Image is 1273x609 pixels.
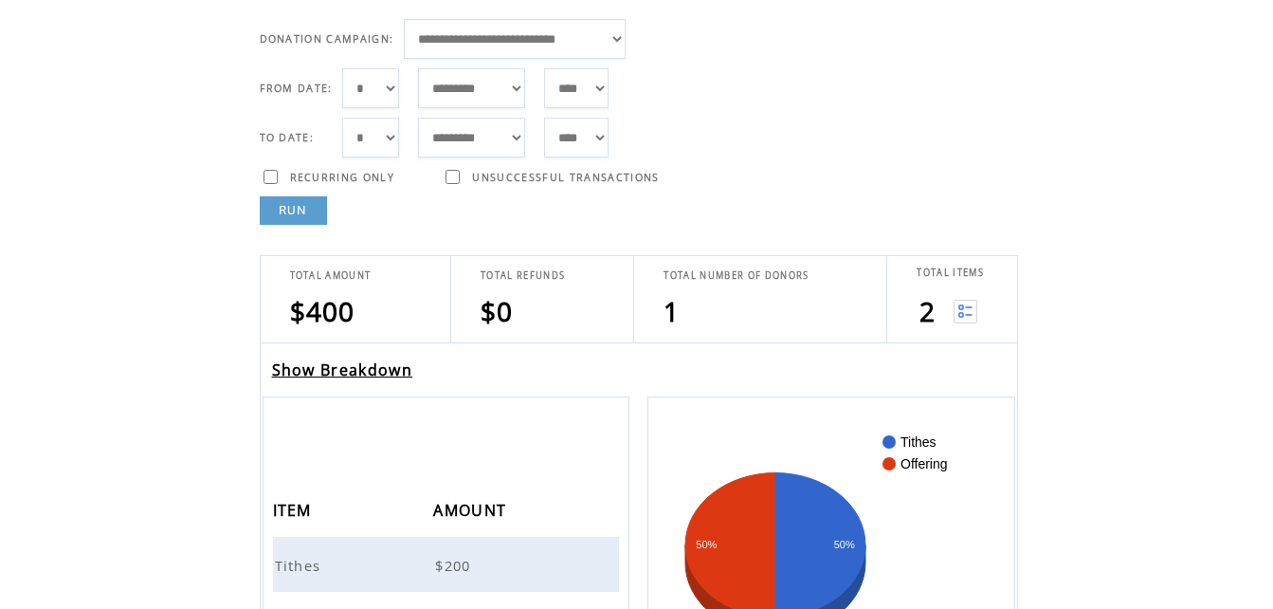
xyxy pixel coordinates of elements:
a: Show Breakdown [272,360,413,380]
span: TOTAL NUMBER OF DONORS [664,269,809,282]
span: TOTAL AMOUNT [290,269,372,282]
span: $200 [435,556,475,575]
span: TOTAL ITEMS [917,267,984,279]
span: TOTAL REFUNDS [481,269,565,282]
span: ITEM [273,495,317,530]
a: Tithes [275,555,326,572]
text: 50% [834,539,855,550]
span: Tithes [275,556,326,575]
a: ITEM [273,504,317,515]
span: DONATION CAMPAIGN: [260,32,394,46]
a: RUN [260,196,327,225]
text: 50% [697,539,718,550]
a: AMOUNT [433,504,511,515]
span: UNSUCCESSFUL TRANSACTIONS [472,171,659,184]
span: TO DATE: [260,131,315,144]
span: 2 [919,293,936,329]
text: Offering [900,456,948,471]
span: $400 [290,293,355,329]
span: AMOUNT [433,495,511,530]
span: FROM DATE: [260,82,333,95]
img: View list [954,300,977,323]
text: Tithes [900,434,937,450]
span: $0 [481,293,514,329]
span: RECURRING ONLY [290,171,395,184]
span: 1 [664,293,680,329]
